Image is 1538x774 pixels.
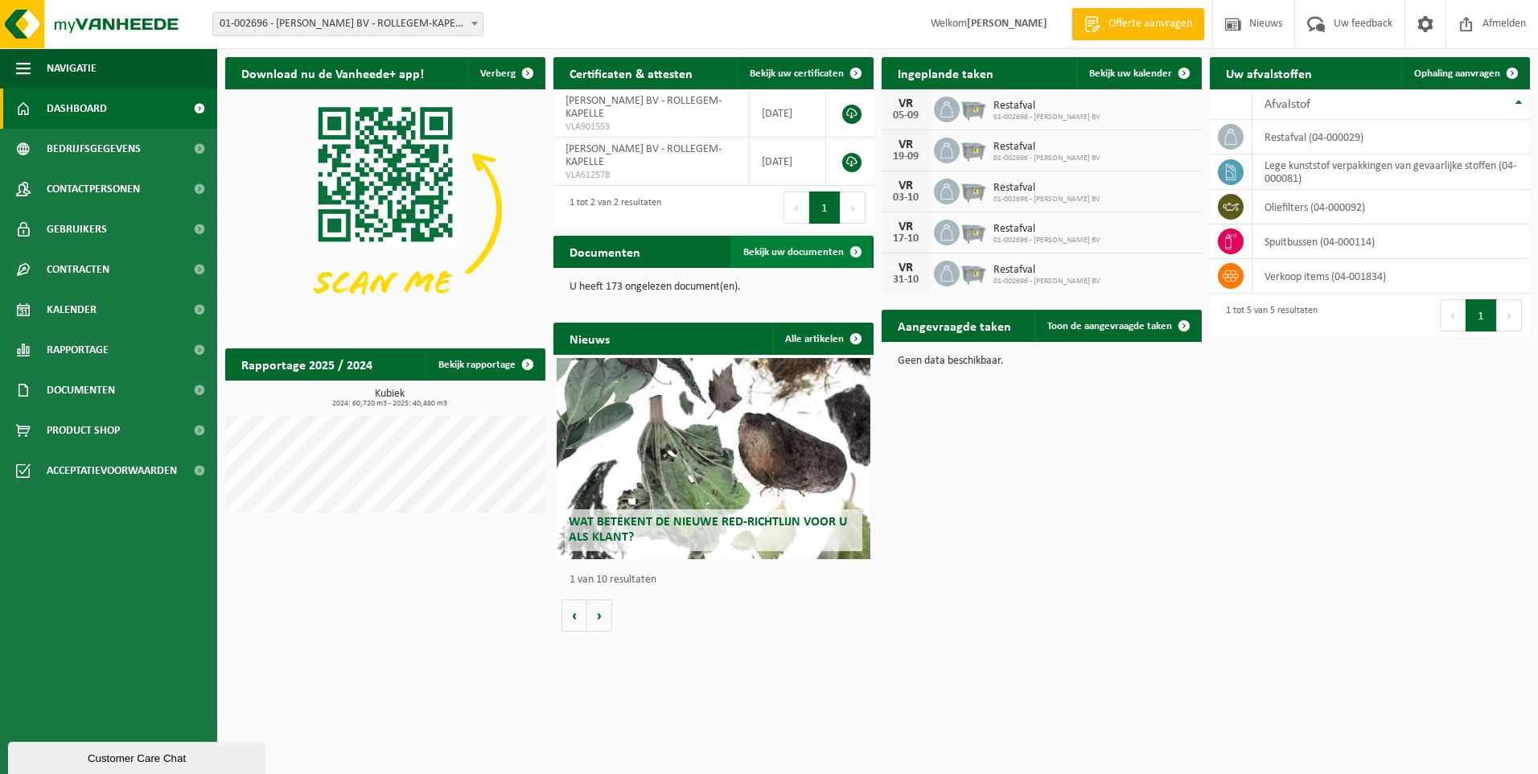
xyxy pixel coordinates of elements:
span: 01-002696 - [PERSON_NAME] BV [993,277,1100,286]
iframe: chat widget [8,739,269,774]
div: 05-09 [890,110,922,121]
div: VR [890,138,922,151]
td: restafval (04-000029) [1252,120,1530,154]
h2: Documenten [553,236,656,267]
div: 1 tot 5 van 5 resultaten [1218,298,1318,333]
span: 01-002696 - [PERSON_NAME] BV [993,195,1100,204]
a: Bekijk uw kalender [1076,57,1200,89]
h2: Nieuws [553,323,626,354]
p: 1 van 10 resultaten [570,574,866,586]
button: Next [1497,299,1522,331]
span: Restafval [993,141,1100,154]
span: Gebruikers [47,209,107,249]
span: VLA612578 [565,169,737,182]
div: VR [890,220,922,233]
button: 1 [809,191,841,224]
span: Contactpersonen [47,169,140,209]
span: [PERSON_NAME] BV - ROLLEGEM-KAPELLE [565,95,722,120]
h2: Aangevraagde taken [882,310,1027,341]
span: 01-002696 - [PERSON_NAME] BV [993,113,1100,122]
div: VR [890,261,922,274]
span: Verberg [480,68,516,79]
span: Restafval [993,182,1100,195]
a: Ophaling aanvragen [1401,57,1528,89]
span: Wat betekent de nieuwe RED-richtlijn voor u als klant? [569,516,847,544]
div: 03-10 [890,192,922,204]
span: Restafval [993,264,1100,277]
h3: Kubiek [233,389,545,408]
h2: Uw afvalstoffen [1210,57,1328,89]
span: Ophaling aanvragen [1414,68,1500,79]
button: Volgende [587,599,612,632]
span: Bedrijfsgegevens [47,129,141,169]
div: 17-10 [890,233,922,245]
span: 2024: 60,720 m3 - 2025: 40,480 m3 [233,400,545,408]
div: VR [890,97,922,110]
img: WB-2500-GAL-GY-01 [960,217,987,245]
a: Offerte aanvragen [1071,8,1204,40]
p: Geen data beschikbaar. [898,356,1186,367]
a: Wat betekent de nieuwe RED-richtlijn voor u als klant? [557,358,870,559]
span: Product Shop [47,410,120,451]
span: Rapportage [47,330,109,370]
button: Vorige [561,599,587,632]
a: Alle artikelen [772,323,872,355]
span: Toon de aangevraagde taken [1047,321,1172,331]
span: 01-002696 - [PERSON_NAME] BV [993,236,1100,245]
h2: Rapportage 2025 / 2024 [225,348,389,380]
img: WB-2500-GAL-GY-01 [960,258,987,286]
a: Bekijk rapportage [426,348,544,381]
td: oliefilters (04-000092) [1252,190,1530,224]
span: VLA901553 [565,121,737,134]
button: 1 [1466,299,1497,331]
span: Bekijk uw certificaten [750,68,844,79]
img: WB-2500-GAL-GY-01 [960,135,987,163]
a: Bekijk uw certificaten [737,57,872,89]
span: Bekijk uw documenten [743,247,844,257]
span: Restafval [993,100,1100,113]
img: WB-2500-GAL-GY-01 [960,176,987,204]
span: Navigatie [47,48,97,89]
h2: Certificaten & attesten [553,57,709,89]
span: [PERSON_NAME] BV - ROLLEGEM-KAPELLE [565,143,722,168]
td: [DATE] [750,89,826,138]
span: Offerte aanvragen [1104,16,1196,32]
button: Verberg [467,57,544,89]
a: Bekijk uw documenten [730,236,872,268]
span: Acceptatievoorwaarden [47,451,177,491]
div: VR [890,179,922,192]
td: lege kunststof verpakkingen van gevaarlijke stoffen (04-000081) [1252,154,1530,190]
div: 31-10 [890,274,922,286]
span: Contracten [47,249,109,290]
div: 1 tot 2 van 2 resultaten [561,190,661,225]
h2: Download nu de Vanheede+ app! [225,57,440,89]
h2: Ingeplande taken [882,57,1010,89]
button: Next [841,191,866,224]
img: WB-2500-GAL-GY-01 [960,94,987,121]
span: 01-002696 - LUYCKX JOSÉ BV - ROLLEGEM-KAPELLE [212,12,483,36]
span: Kalender [47,290,97,330]
td: [DATE] [750,138,826,186]
span: Documenten [47,370,115,410]
span: 01-002696 - [PERSON_NAME] BV [993,154,1100,163]
span: Afvalstof [1265,98,1310,111]
button: Previous [1440,299,1466,331]
span: Bekijk uw kalender [1089,68,1172,79]
td: verkoop items (04-001834) [1252,259,1530,294]
button: Previous [783,191,809,224]
p: U heeft 173 ongelezen document(en). [570,282,857,293]
span: 01-002696 - LUYCKX JOSÉ BV - ROLLEGEM-KAPELLE [213,13,483,35]
a: Toon de aangevraagde taken [1034,310,1200,342]
td: spuitbussen (04-000114) [1252,224,1530,259]
span: Restafval [993,223,1100,236]
strong: [PERSON_NAME] [967,18,1047,30]
img: Download de VHEPlus App [225,89,545,330]
div: 19-09 [890,151,922,163]
span: Dashboard [47,89,107,129]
